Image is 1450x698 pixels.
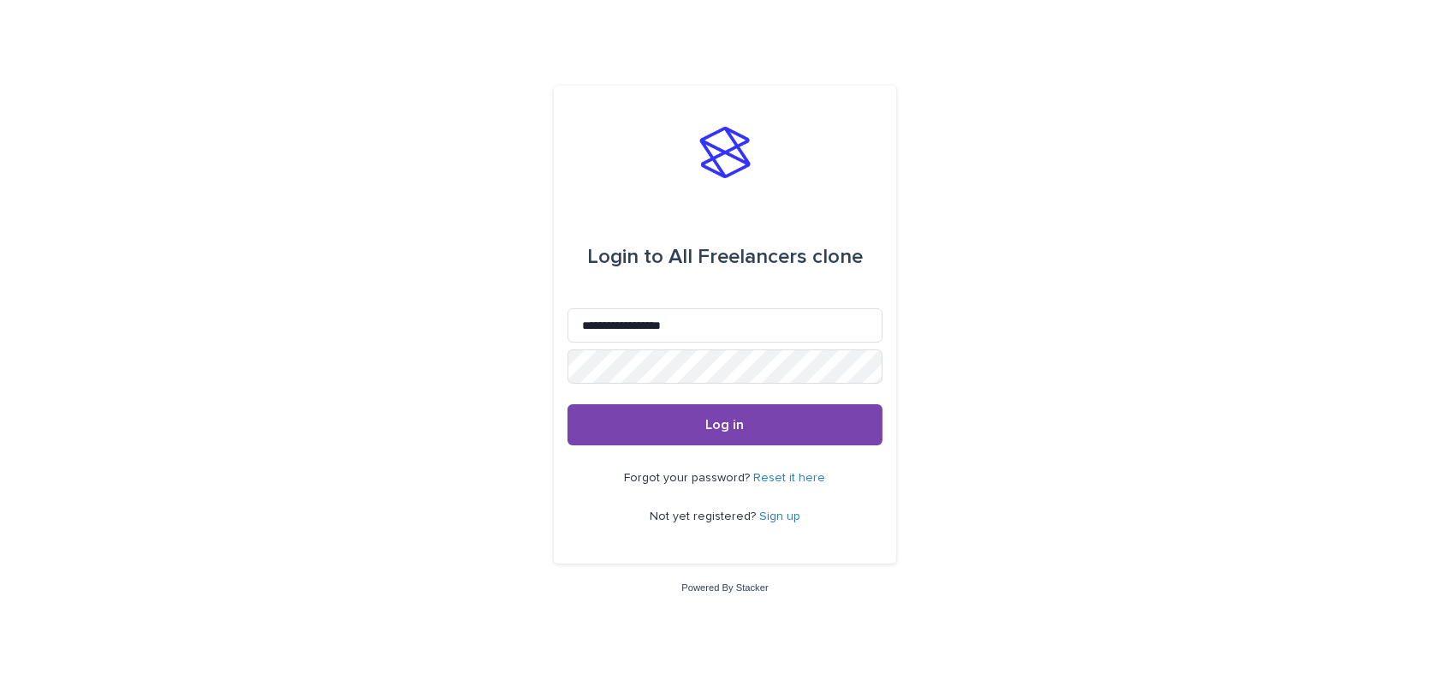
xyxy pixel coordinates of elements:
[587,247,663,267] span: Login to
[754,472,826,484] a: Reset it here
[699,127,751,178] img: stacker-logo-s-only.png
[625,472,754,484] span: Forgot your password?
[681,582,768,593] a: Powered By Stacker
[706,418,745,432] span: Log in
[759,510,800,522] a: Sign up
[587,233,863,281] div: All Freelancers clone
[568,404,882,445] button: Log in
[650,510,759,522] span: Not yet registered?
